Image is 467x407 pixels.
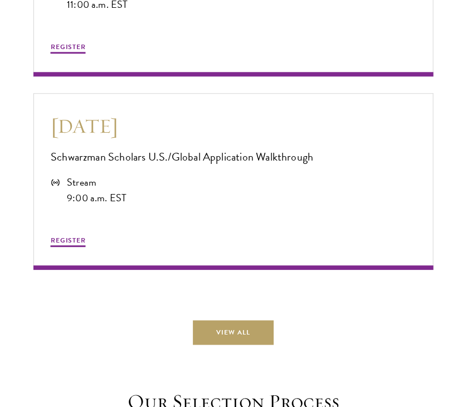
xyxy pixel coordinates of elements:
div: Stream [67,175,127,190]
button: REGISTER [51,42,86,55]
h3: [DATE] [51,113,416,139]
a: [DATE] Schwarzman Scholars U.S./Global Application Walkthrough Stream 9:00 a.m. EST REGISTER [33,93,434,270]
span: REGISTER [51,235,86,245]
span: REGISTER [51,42,86,52]
div: 9:00 a.m. EST [67,190,127,206]
button: REGISTER [51,235,86,249]
p: Schwarzman Scholars U.S./Global Application Walkthrough [51,147,416,166]
a: View All [193,320,274,345]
